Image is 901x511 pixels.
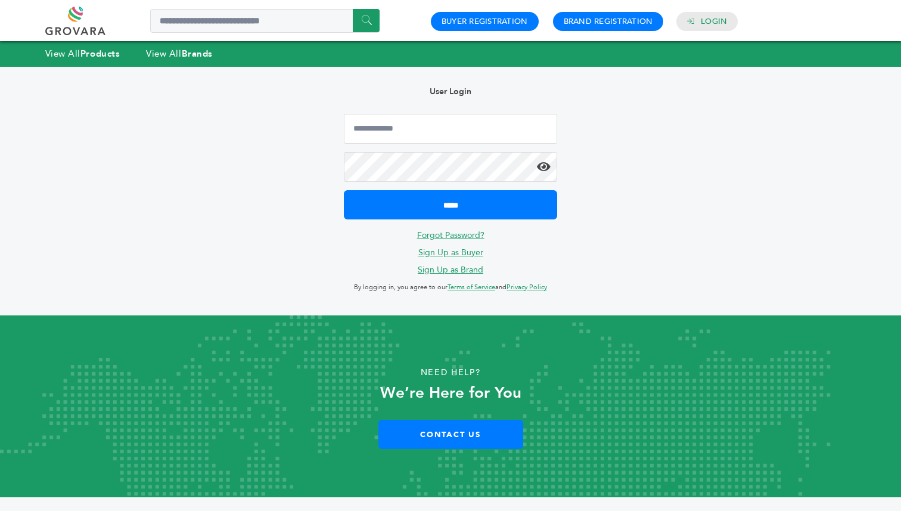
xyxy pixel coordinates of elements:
p: Need Help? [45,364,856,382]
input: Password [344,152,557,182]
a: View AllProducts [45,48,120,60]
a: Sign Up as Buyer [418,247,483,258]
a: Login [701,16,727,27]
a: Privacy Policy [507,283,547,292]
a: Contact Us [378,420,523,449]
a: Buyer Registration [442,16,528,27]
a: Terms of Service [448,283,495,292]
a: Forgot Password? [417,230,484,241]
b: User Login [430,86,471,97]
strong: Products [80,48,120,60]
a: View AllBrands [146,48,213,60]
a: Brand Registration [564,16,653,27]
a: Sign Up as Brand [418,264,483,275]
input: Search a product or brand... [150,9,380,33]
strong: Brands [182,48,213,60]
p: By logging in, you agree to our and [344,280,557,295]
input: Email Address [344,114,557,144]
strong: We’re Here for You [380,382,521,404]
